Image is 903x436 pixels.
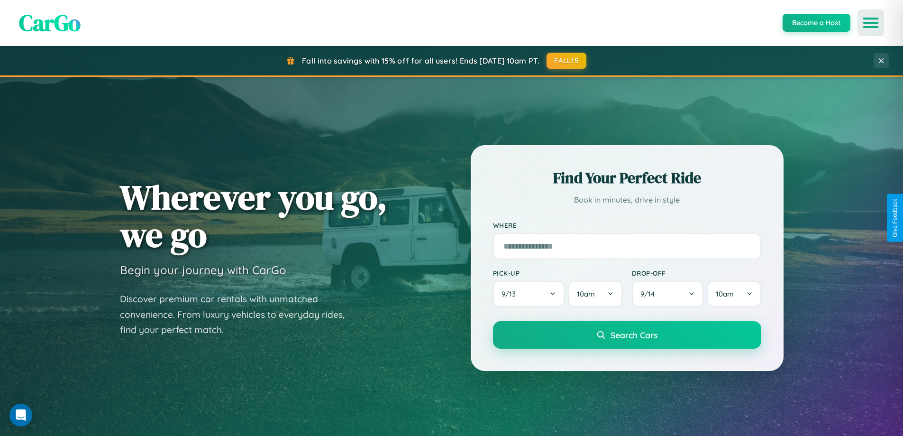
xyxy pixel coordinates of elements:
h3: Begin your journey with CarGo [120,263,286,277]
button: 10am [568,281,622,307]
button: Open menu [857,9,884,36]
button: 9/14 [632,281,704,307]
label: Pick-up [493,269,622,277]
span: 10am [577,289,595,298]
div: Give Feedback [892,199,898,237]
p: Book in minutes, drive in style [493,193,761,207]
button: FALL15 [547,53,586,69]
span: CarGo [19,7,81,38]
span: 9 / 13 [502,289,520,298]
label: Where [493,221,761,229]
button: 10am [707,281,761,307]
h2: Find Your Perfect Ride [493,167,761,188]
button: Become a Host [783,14,850,32]
span: Fall into savings with 15% off for all users! Ends [DATE] 10am PT. [302,56,539,65]
p: Discover premium car rentals with unmatched convenience. From luxury vehicles to everyday rides, ... [120,291,357,338]
label: Drop-off [632,269,761,277]
span: Search Cars [611,330,657,340]
h1: Wherever you go, we go [120,178,387,253]
button: 9/13 [493,281,565,307]
div: Open Intercom Messenger [9,404,32,427]
span: 9 / 14 [640,289,659,298]
span: 10am [716,289,734,298]
button: Search Cars [493,321,761,349]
